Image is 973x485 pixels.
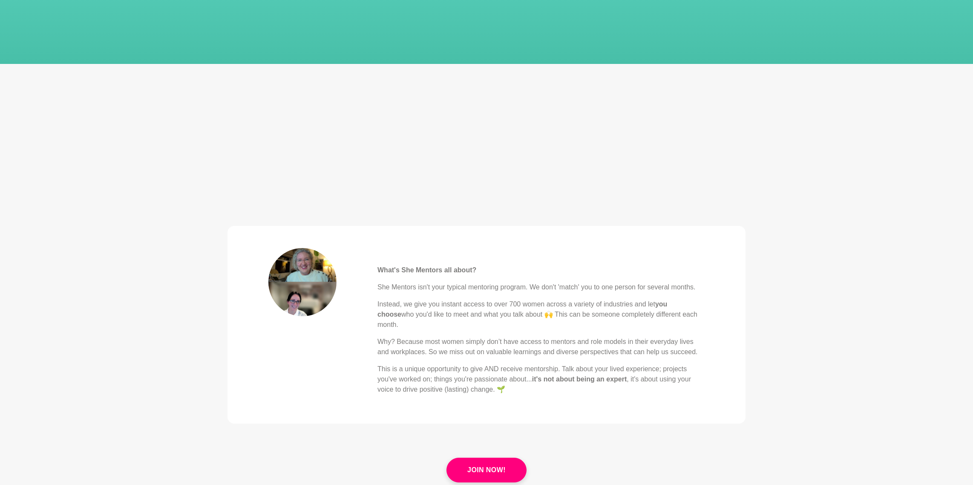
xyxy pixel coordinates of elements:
[532,375,627,383] strong: it's not about being an expert
[377,266,476,274] strong: What's She Mentors all about?
[446,458,527,482] a: Join Now!
[377,299,705,330] p: Instead, we give you instant access to over 700 women across a variety of industries and let who ...
[377,364,705,395] p: This is a unique opportunity to give AND receive mentorship. Talk about your lived experience; pr...
[377,337,705,357] p: Why? Because most women simply don’t have access to mentors and role models in their everyday liv...
[377,282,705,292] p: She Mentors isn't your typical mentoring program. We don't 'match' you to one person for several ...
